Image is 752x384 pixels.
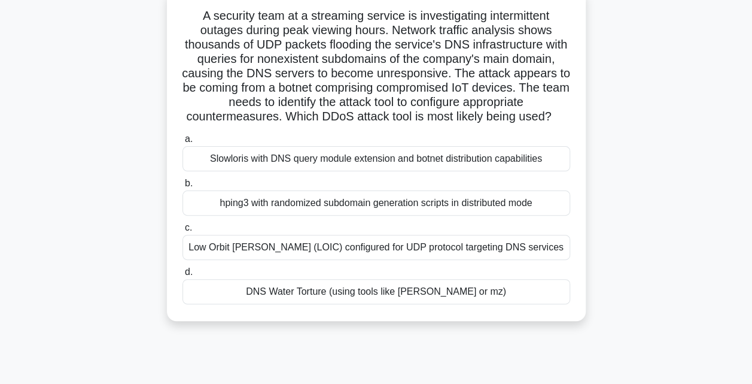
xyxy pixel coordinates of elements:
div: DNS Water Torture (using tools like [PERSON_NAME] or mz) [182,279,570,304]
span: b. [185,178,193,188]
h5: A security team at a streaming service is investigating intermittent outages during peak viewing ... [181,8,571,125]
div: Low Orbit [PERSON_NAME] (LOIC) configured for UDP protocol targeting DNS services [182,235,570,260]
span: d. [185,267,193,277]
span: a. [185,134,193,144]
span: c. [185,222,192,232]
div: hping3 with randomized subdomain generation scripts in distributed mode [182,191,570,216]
div: Slowloris with DNS query module extension and botnet distribution capabilities [182,146,570,171]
